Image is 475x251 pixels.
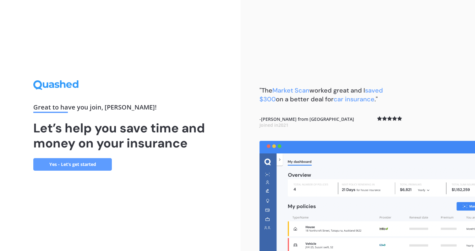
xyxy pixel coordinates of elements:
[334,95,374,103] span: car insurance
[33,158,112,171] a: Yes - Let’s get started
[259,86,383,103] b: "The worked great and I on a better deal for ."
[33,120,207,151] h1: Let’s help you save time and money on your insurance
[259,116,354,128] b: - [PERSON_NAME] from [GEOGRAPHIC_DATA]
[259,122,288,128] span: Joined in 2021
[259,141,475,251] img: dashboard.webp
[33,104,207,113] div: Great to have you join , [PERSON_NAME] !
[259,86,383,103] span: saved $300
[272,86,309,94] span: Market Scan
